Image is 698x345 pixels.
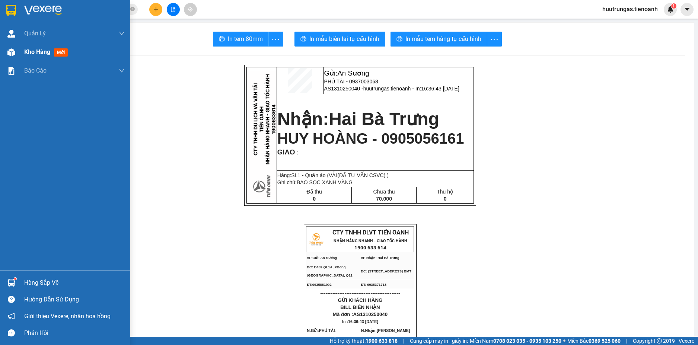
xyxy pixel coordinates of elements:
span: Hỗ trợ kỹ thuật: [330,337,398,345]
button: more [268,32,283,47]
img: logo-vxr [6,5,16,16]
span: notification [8,313,15,320]
strong: 1900 633 614 [354,245,386,250]
span: | [403,337,404,345]
span: VP Nhận: Hai Bà Trưng [361,256,399,260]
span: BAO SỌC XANH VÀNG [297,179,353,185]
button: caret-down [681,3,694,16]
span: printer [219,36,225,43]
span: 1 - Quần áo (VẢI(ĐÃ TƯ VẤN CSVC) ) [297,172,389,178]
span: Ghi chú: [277,179,353,185]
span: In mẫu biên lai tự cấu hình [309,34,379,44]
span: Gửi: [41,4,86,12]
span: N.Nhận: [361,328,410,341]
span: Chưa thu [373,189,395,195]
span: Miền Bắc [567,337,621,345]
span: Giới thiệu Vexere, nhận hoa hồng [24,312,111,321]
button: printerIn mẫu tem hàng tự cấu hình [391,32,487,47]
span: aim [188,7,193,12]
span: ĐT: 0935371718 [361,283,386,287]
span: huutrungas.tienoanh - In: [41,28,99,41]
sup: 1 [14,278,16,280]
span: ---------------------------------------------- [320,290,400,296]
span: 70.000 [376,196,392,202]
span: [PERSON_NAME] - [361,328,410,341]
img: warehouse-icon [7,279,15,287]
span: GỬI KHÁCH HÀNG [338,297,383,303]
span: plus [153,7,159,12]
strong: 0369 525 060 [589,338,621,344]
span: 0 [313,196,316,202]
span: ĐC: [STREET_ADDRESS] BMT [361,269,411,273]
span: : [295,150,299,156]
img: solution-icon [7,67,15,75]
span: 16:36:43 [DATE] [48,35,91,41]
button: printerIn mẫu biên lai tự cấu hình [294,32,385,47]
button: printerIn tem 80mm [213,32,269,47]
img: warehouse-icon [7,48,15,56]
strong: NHẬN HÀNG NHANH - GIAO TỐC HÀNH [334,239,407,243]
span: Mã đơn : [333,312,388,317]
span: down [119,31,125,36]
span: ⚪️ [563,339,565,342]
strong: Nhận: [15,45,95,86]
span: | [626,337,627,345]
sup: 1 [671,3,676,9]
span: AS1310250040 [353,312,388,317]
span: PHÚ TÀI - 0937003068 [41,13,103,20]
span: Thu hộ [437,189,453,195]
span: huutrungas.tienoanh - In: [363,86,459,92]
span: Hàng:SL [277,172,389,178]
span: 1 [672,3,675,9]
span: 16:36:43 [DATE] [421,86,459,92]
strong: 1900 633 818 [366,338,398,344]
button: more [487,32,502,47]
div: Hướng dẫn sử dụng [24,294,125,305]
span: In tem 80mm [228,34,263,44]
button: plus [149,3,162,16]
span: caret-down [684,6,691,13]
span: printer [396,36,402,43]
div: Phản hồi [24,328,125,339]
span: In : [342,319,378,324]
span: ĐT:0935881992 [307,283,331,287]
span: Hai Bà Trưng [329,109,439,129]
span: BILL BIÊN NHẬN [340,304,380,310]
span: huutrungas.tienoanh [596,4,664,14]
span: Báo cáo [24,66,47,75]
span: file-add [170,7,176,12]
span: printer [300,36,306,43]
span: GIAO [277,148,295,156]
span: 16:36:43 [DATE] [348,319,378,324]
span: HUY HOÀNG - 0905056161 [277,130,464,147]
img: logo [307,230,325,249]
span: 0 [444,196,447,202]
span: Gửi: [324,69,369,77]
span: CTY TNHH DLVT TIẾN OANH [332,229,409,236]
span: N.Gửi: [307,328,344,341]
span: mới [54,48,68,57]
span: question-circle [8,296,15,303]
span: An Sương [54,4,86,12]
span: In mẫu tem hàng tự cấu hình [405,34,481,44]
span: AS1310250040 - [324,86,459,92]
span: CCCD: [330,336,344,341]
span: Quản Lý [24,29,46,38]
button: aim [184,3,197,16]
span: Kho hàng [24,48,50,55]
span: Miền Nam [470,337,561,345]
span: close-circle [130,7,135,11]
span: ĐC: B459 QL1A, PĐông [GEOGRAPHIC_DATA], Q12 [307,265,353,277]
span: AS1310250040 - [41,21,99,41]
span: PHÚ TÀI - 0937003068 [324,79,378,84]
span: more [269,35,283,44]
img: warehouse-icon [7,30,15,38]
span: down [119,68,125,74]
span: message [8,329,15,336]
span: copyright [657,338,662,344]
strong: 0708 023 035 - 0935 103 250 [493,338,561,344]
span: close-circle [130,6,135,13]
span: An Sương [337,69,369,77]
span: Đã thu [306,189,322,195]
span: VP Gửi: An Sương [307,256,337,260]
